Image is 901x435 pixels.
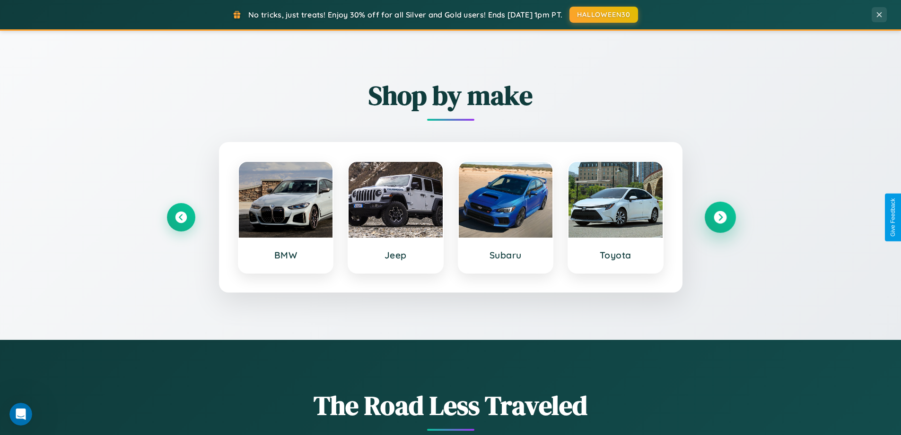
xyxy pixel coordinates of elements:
div: Give Feedback [890,198,896,237]
h3: Subaru [468,249,543,261]
span: No tricks, just treats! Enjoy 30% off for all Silver and Gold users! Ends [DATE] 1pm PT. [248,10,562,19]
button: HALLOWEEN30 [569,7,638,23]
h1: The Road Less Traveled [167,387,735,424]
h3: BMW [248,249,324,261]
h2: Shop by make [167,77,735,114]
h3: Toyota [578,249,653,261]
iframe: Intercom live chat [9,403,32,426]
h3: Jeep [358,249,433,261]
